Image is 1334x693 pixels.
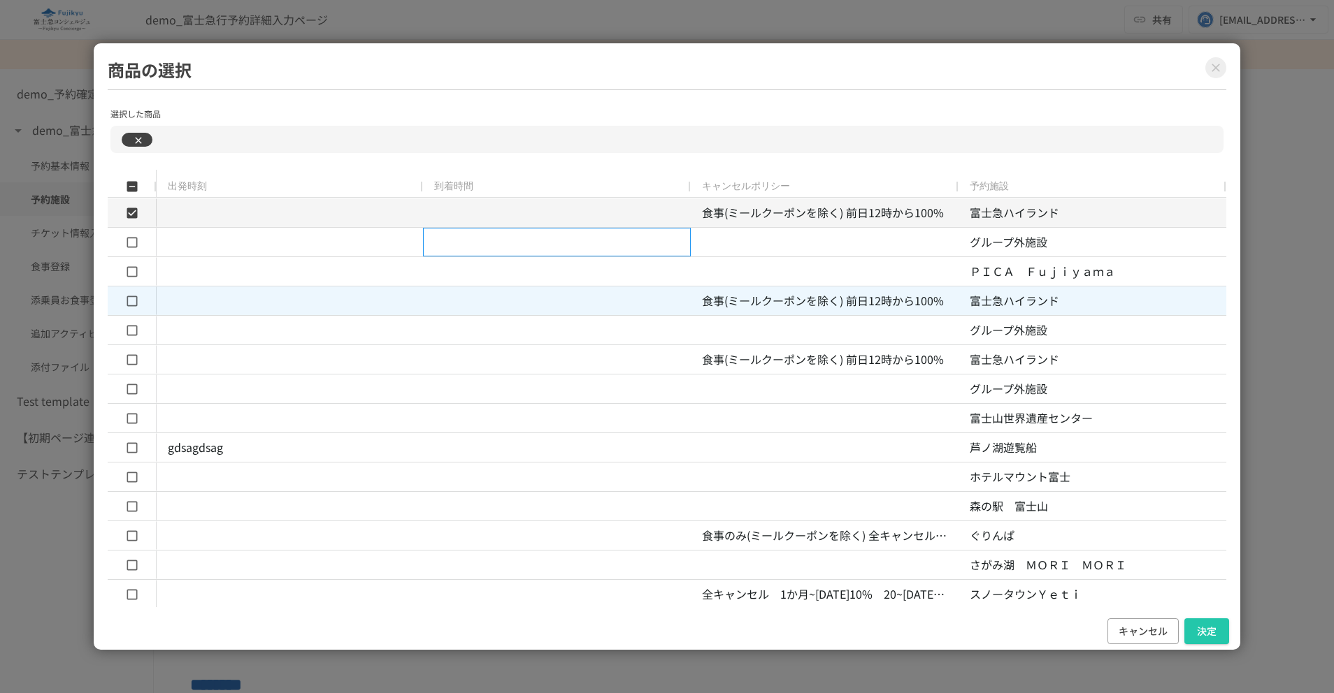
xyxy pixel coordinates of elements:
p: 富士急ハイランド [970,351,1215,369]
p: 食事(ミールクーポンを除く) 前日12時から100% [702,351,947,369]
p: 食事のみ(ミールクーポンを除く) 全キャンセル[DATE]から[DATE]10% [DATE]から[DATE]が30% [DATE]が[DATE]50% [DATE]から当日が100% 減員キャ... [702,527,947,545]
span: キャンセルポリシー [702,180,790,193]
p: さがみ湖 ＭＯＲＩ ＭＯＲＩ [970,556,1215,574]
p: グループ外施設 [970,233,1215,251]
p: グループ外施設 [970,380,1215,398]
p: 食事(ミールクーポンを除く) 前日12時から100% [702,204,947,222]
h2: 商品の選択 [108,57,1227,90]
p: 全キャンセル 1か月~[DATE]10% 20~[DATE]30% 10~[DATE]50% [DATE]~当日100％ 一部キャンセル 20~[DATE]20% 6~[DATE]50% 前日~... [702,585,947,604]
p: ホテルマウント富士 [970,468,1215,486]
span: 到着時間 [434,180,473,193]
p: 森の駅 富士山 [970,497,1215,516]
p: gdsagdsag [168,439,413,457]
button: Close modal [1205,57,1226,78]
p: グループ外施設 [970,321,1215,340]
p: ぐりんぱ [970,527,1215,545]
p: 富士急ハイランド [970,204,1215,222]
p: ＰＩＣＡ Ｆｕｊｉｙａｍａ [970,263,1215,281]
span: 出発時刻 [168,180,207,193]
span: 予約施設 [970,180,1009,193]
p: 芦ノ湖遊覧船 [970,439,1215,457]
p: スノータウンＹｅｔｉ [970,585,1215,604]
button: 決定 [1184,618,1229,644]
p: 食事(ミールクーポンを除く) 前日12時から100% [702,292,947,310]
p: 富士山世界遺産センター [970,409,1215,428]
p: 富士急ハイランド [970,292,1215,310]
p: 選択した商品 [110,107,1224,120]
button: キャンセル [1107,618,1179,644]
